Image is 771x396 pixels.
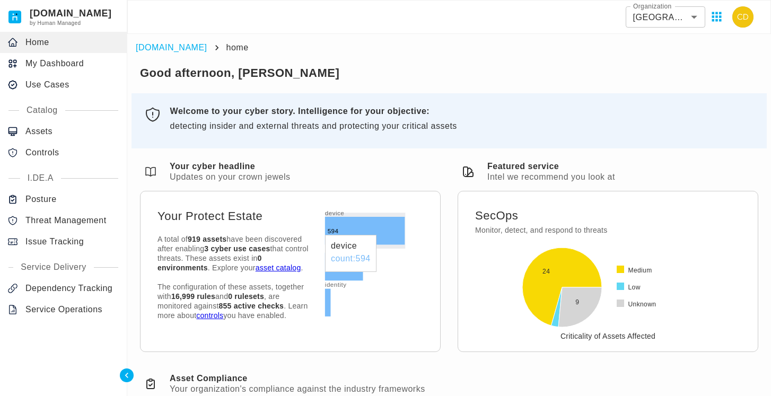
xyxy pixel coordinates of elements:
[171,292,215,301] strong: 16,999 rules
[575,298,579,306] text: 9
[475,225,607,235] p: Monitor, detect, and respond to threats
[626,6,705,28] div: [GEOGRAPHIC_DATA]
[30,20,81,26] span: by Human Managed
[25,58,119,69] p: My Dashboard
[325,245,348,252] text: network
[628,266,652,275] span: Medium
[328,263,339,270] text: 283
[157,209,262,224] h5: Your Protect Estate
[732,6,754,28] img: Cesar De Leon Jr
[170,106,754,117] h6: Welcome to your cyber story. Intelligence for your objective:
[136,42,763,53] nav: breadcrumb
[633,2,672,11] label: Organization
[25,283,119,294] p: Dependency Tracking
[25,80,119,90] p: Use Cases
[170,172,290,182] p: Updates on your crown jewels
[170,161,290,172] h6: Your cyber headline
[157,234,314,320] p: A total of have been discovered after enabling that control threats. These assets exist in . Expl...
[170,373,425,384] h6: Asset Compliance
[256,263,301,272] a: asset catalog
[136,43,207,52] a: [DOMAIN_NAME]
[228,292,264,301] strong: 0 rulesets
[8,11,21,23] img: invicta.io
[188,235,226,243] strong: 919 assets
[170,121,754,131] p: detecting insider and external threats and protecting your critical assets
[170,384,425,394] p: Your organization's compliance against the industry frameworks
[25,126,119,137] p: Assets
[487,172,615,182] p: Intel we recommend you look at
[542,268,550,275] text: 24
[328,227,339,234] text: 594
[196,311,223,320] a: controls
[628,300,656,309] span: Unknown
[25,304,119,315] p: Service Operations
[25,215,119,226] p: Threat Management
[487,161,615,172] h6: Featured service
[25,236,119,247] p: Issue Tracking
[325,209,344,216] text: device
[560,331,655,341] p: Criticality of Assets Affected
[728,2,758,32] button: User
[25,194,119,205] p: Posture
[475,208,518,223] h5: SecOps
[19,105,65,116] p: Catalog
[628,283,641,292] span: Low
[25,147,119,158] p: Controls
[325,281,347,288] text: identity
[13,262,94,272] p: Service Delivery
[30,10,112,17] h6: [DOMAIN_NAME]
[25,37,119,48] p: Home
[219,302,284,310] strong: 855 active checks
[20,173,61,183] p: I.DE.A
[226,42,249,53] p: home
[204,244,270,253] strong: 3 cyber use cases
[140,66,758,81] p: Good afternoon, [PERSON_NAME]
